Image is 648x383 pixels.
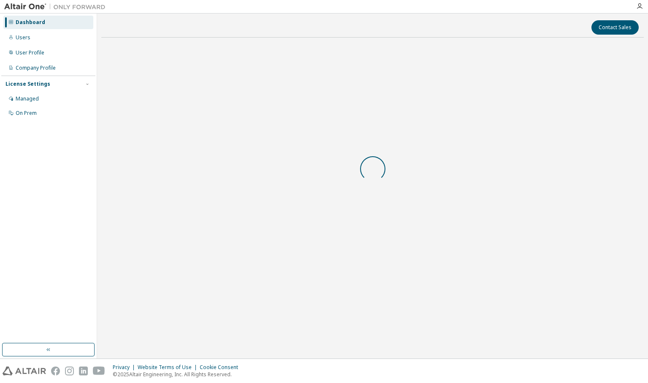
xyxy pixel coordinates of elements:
[65,367,74,375] img: instagram.svg
[79,367,88,375] img: linkedin.svg
[4,3,110,11] img: Altair One
[93,367,105,375] img: youtube.svg
[51,367,60,375] img: facebook.svg
[138,364,200,371] div: Website Terms of Use
[113,364,138,371] div: Privacy
[16,49,44,56] div: User Profile
[16,65,56,71] div: Company Profile
[5,81,50,87] div: License Settings
[16,19,45,26] div: Dashboard
[16,34,30,41] div: Users
[591,20,639,35] button: Contact Sales
[16,110,37,117] div: On Prem
[3,367,46,375] img: altair_logo.svg
[16,95,39,102] div: Managed
[113,371,243,378] p: © 2025 Altair Engineering, Inc. All Rights Reserved.
[200,364,243,371] div: Cookie Consent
